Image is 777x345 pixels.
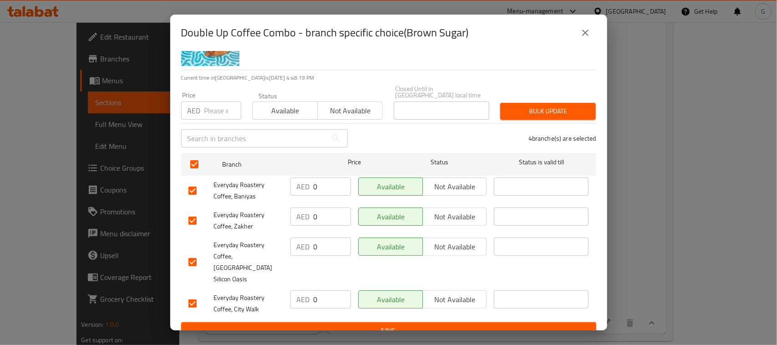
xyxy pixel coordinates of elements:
p: 4 branche(s) are selected [528,134,596,143]
button: Not available [422,178,487,196]
input: Search in branches [181,129,327,147]
span: Status is valid till [494,157,589,168]
p: AED [297,294,310,305]
span: Status [392,157,487,168]
button: Available [252,101,318,120]
input: Please enter price [314,290,351,309]
button: Available [358,178,423,196]
button: Not available [317,101,383,120]
span: Bulk update [508,106,589,117]
button: Not available [422,238,487,256]
span: Available [362,293,419,306]
span: Not available [427,293,483,306]
input: Please enter price [204,101,241,120]
h2: Double Up Coffee Combo - branch specific choice(Brown Sugar) [181,25,469,40]
span: Available [362,240,419,254]
input: Please enter price [314,178,351,196]
p: Current time in [GEOGRAPHIC_DATA] is [DATE] 4:48:19 PM [181,74,596,82]
button: Available [358,208,423,226]
p: AED [297,211,310,222]
span: Price [324,157,385,168]
button: close [574,22,596,44]
button: Available [358,238,423,256]
button: Available [358,290,423,309]
button: Save [181,322,596,339]
span: Available [362,180,419,193]
p: AED [188,105,201,116]
p: AED [297,181,310,192]
input: Please enter price [314,208,351,226]
span: Not available [427,240,483,254]
span: Available [256,104,314,117]
span: Available [362,210,419,223]
span: Everyday Roastery Coffee, Baniyas [214,179,283,202]
span: Branch [222,159,317,170]
span: Not available [427,180,483,193]
button: Not available [422,208,487,226]
button: Bulk update [500,103,596,120]
span: Everyday Roastery Coffee, Zakher [214,209,283,232]
span: Not available [321,104,379,117]
span: Everyday Roastery Coffee, City Walk [214,292,283,315]
span: Everyday Roastery Coffee, [GEOGRAPHIC_DATA] Silicon Oasis [214,239,283,285]
button: Not available [422,290,487,309]
span: Not available [427,210,483,223]
p: AED [297,241,310,252]
span: Save [188,325,589,336]
input: Please enter price [314,238,351,256]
